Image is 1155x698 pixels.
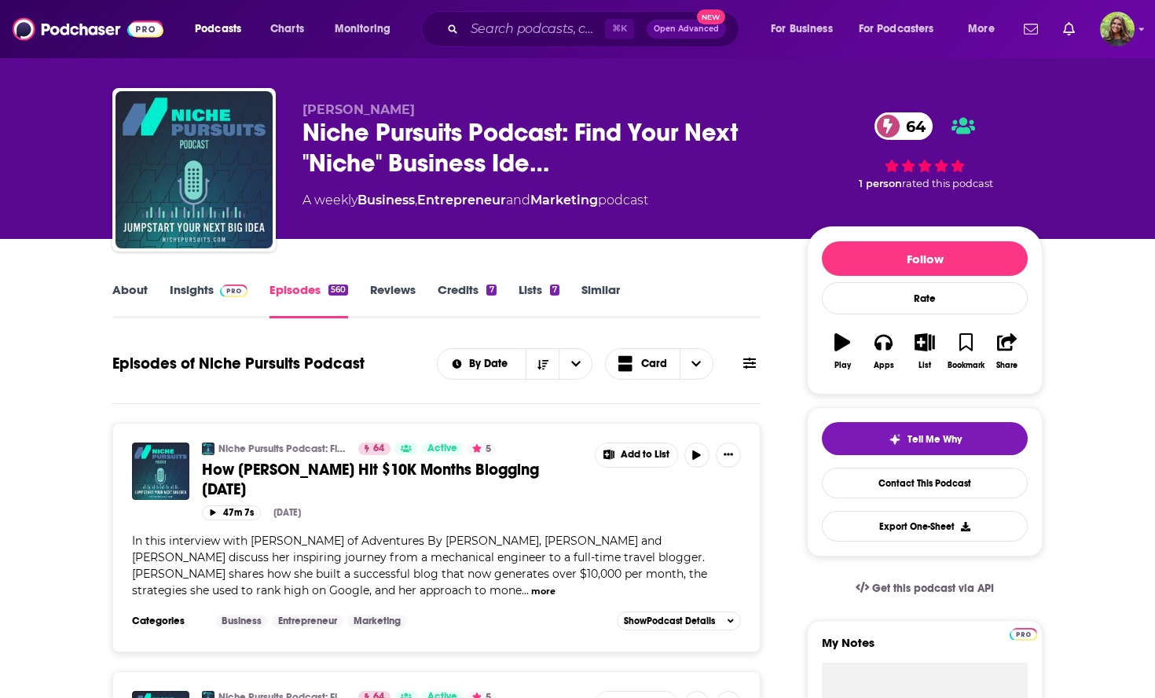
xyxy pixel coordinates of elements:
[132,615,203,627] h3: Categories
[415,193,417,208] span: ,
[807,102,1043,200] div: 64 1 personrated this podcast
[506,193,530,208] span: and
[872,582,994,595] span: Get this podcast via API
[596,443,677,467] button: Show More Button
[328,285,348,296] div: 560
[716,443,741,468] button: Show More Button
[1100,12,1135,46] button: Show profile menu
[1100,12,1135,46] span: Logged in as reagan34226
[522,583,529,597] span: ...
[115,91,273,248] img: Niche Pursuits Podcast: Find Your Next "Niche" Business Idea!
[469,358,513,369] span: By Date
[270,18,304,40] span: Charts
[874,361,894,370] div: Apps
[347,615,407,627] a: Marketing
[641,358,667,369] span: Card
[957,17,1014,42] button: open menu
[302,102,415,117] span: [PERSON_NAME]
[605,348,713,380] button: Choose View
[112,354,365,373] h1: Episodes of Niche Pursuits Podcast
[260,17,313,42] a: Charts
[373,441,384,457] span: 64
[647,20,726,39] button: Open AdvancedNew
[438,282,496,318] a: Credits7
[112,282,148,318] a: About
[526,349,559,379] button: Sort Direction
[436,11,754,47] div: Search podcasts, credits, & more...
[907,433,962,446] span: Tell Me Why
[890,112,933,140] span: 64
[822,635,1028,663] label: My Notes
[357,193,415,208] a: Business
[1057,16,1081,42] a: Show notifications dropdown
[863,323,904,380] button: Apps
[1017,16,1044,42] a: Show notifications dropdown
[218,443,348,455] a: Niche Pursuits Podcast: Find Your Next "Niche" Business Idea!
[302,191,648,210] div: A weekly podcast
[437,348,593,380] h2: Choose List sort
[269,282,348,318] a: Episodes560
[617,612,741,630] button: ShowPodcast Details
[202,505,261,520] button: 47m 7s
[987,323,1028,380] button: Share
[358,443,390,455] a: 64
[530,193,598,208] a: Marketing
[273,507,301,518] div: [DATE]
[1010,628,1037,641] img: Podchaser Pro
[822,282,1028,314] div: Rate
[464,17,605,42] input: Search podcasts, credits, & more...
[822,241,1028,276] button: Follow
[202,460,584,499] a: How [PERSON_NAME] Hit $10K Months Blogging [DATE]
[519,282,559,318] a: Lists7
[822,422,1028,455] button: tell me why sparkleTell Me Why
[132,443,189,500] img: How Lana Sitler Hit $10K Months Blogging in 1 Year
[859,178,902,189] span: 1 person
[822,323,863,380] button: Play
[621,449,669,461] span: Add to List
[202,460,539,499] span: How [PERSON_NAME] Hit $10K Months Blogging [DATE]
[771,18,833,40] span: For Business
[324,17,411,42] button: open menu
[195,18,241,40] span: Podcasts
[822,511,1028,542] button: Export One-Sheet
[427,441,457,457] span: Active
[849,17,957,42] button: open menu
[624,615,715,626] span: Show Podcast Details
[605,19,634,39] span: ⌘ K
[215,615,268,627] a: Business
[417,193,506,208] a: Entrepreneur
[902,178,993,189] span: rated this podcast
[822,468,1028,498] a: Contact This Podcast
[550,285,559,296] div: 7
[467,443,496,455] button: 5
[184,17,262,42] button: open menu
[335,18,390,40] span: Monitoring
[859,18,934,40] span: For Podcasters
[370,282,416,318] a: Reviews
[486,285,496,296] div: 7
[968,18,995,40] span: More
[220,285,247,297] img: Podchaser Pro
[13,14,163,44] img: Podchaser - Follow, Share and Rate Podcasts
[202,443,214,455] img: Niche Pursuits Podcast: Find Your Next "Niche" Business Idea!
[948,361,984,370] div: Bookmark
[874,112,933,140] a: 64
[1010,626,1037,641] a: Pro website
[843,569,1006,608] a: Get this podcast via API
[834,361,851,370] div: Play
[904,323,945,380] button: List
[945,323,986,380] button: Bookmark
[654,25,719,33] span: Open Advanced
[697,9,725,24] span: New
[531,585,555,598] button: more
[132,534,707,597] span: In this interview with [PERSON_NAME] of Adventures By [PERSON_NAME], [PERSON_NAME] and [PERSON_NA...
[438,358,526,369] button: open menu
[1100,12,1135,46] img: User Profile
[272,615,343,627] a: Entrepreneur
[421,443,464,455] a: Active
[918,361,931,370] div: List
